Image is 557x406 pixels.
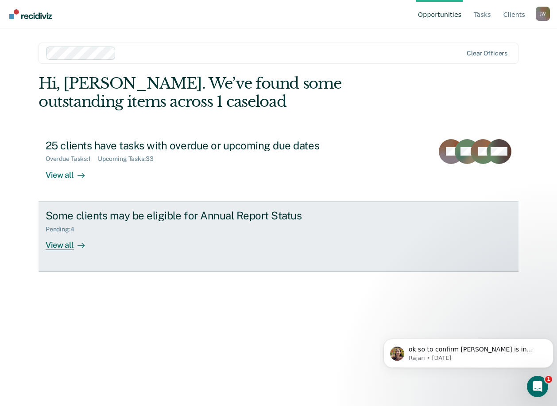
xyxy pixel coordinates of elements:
[39,74,422,111] div: Hi, [PERSON_NAME]. We’ve found some outstanding items across 1 caseload
[545,376,552,383] span: 1
[467,50,507,57] div: Clear officers
[46,233,95,250] div: View all
[98,155,161,163] div: Upcoming Tasks : 33
[46,163,95,180] div: View all
[46,139,356,152] div: 25 clients have tasks with overdue or upcoming due dates
[527,376,548,397] iframe: Intercom live chat
[39,132,518,202] a: 25 clients have tasks with overdue or upcoming due datesOverdue Tasks:1Upcoming Tasks:33View all
[46,226,81,233] div: Pending : 4
[536,7,550,21] button: Profile dropdown button
[39,202,518,272] a: Some clients may be eligible for Annual Report StatusPending:4View all
[46,155,98,163] div: Overdue Tasks : 1
[380,320,557,382] iframe: Intercom notifications message
[536,7,550,21] div: J W
[9,9,52,19] img: Recidiviz
[46,209,356,222] div: Some clients may be eligible for Annual Report Status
